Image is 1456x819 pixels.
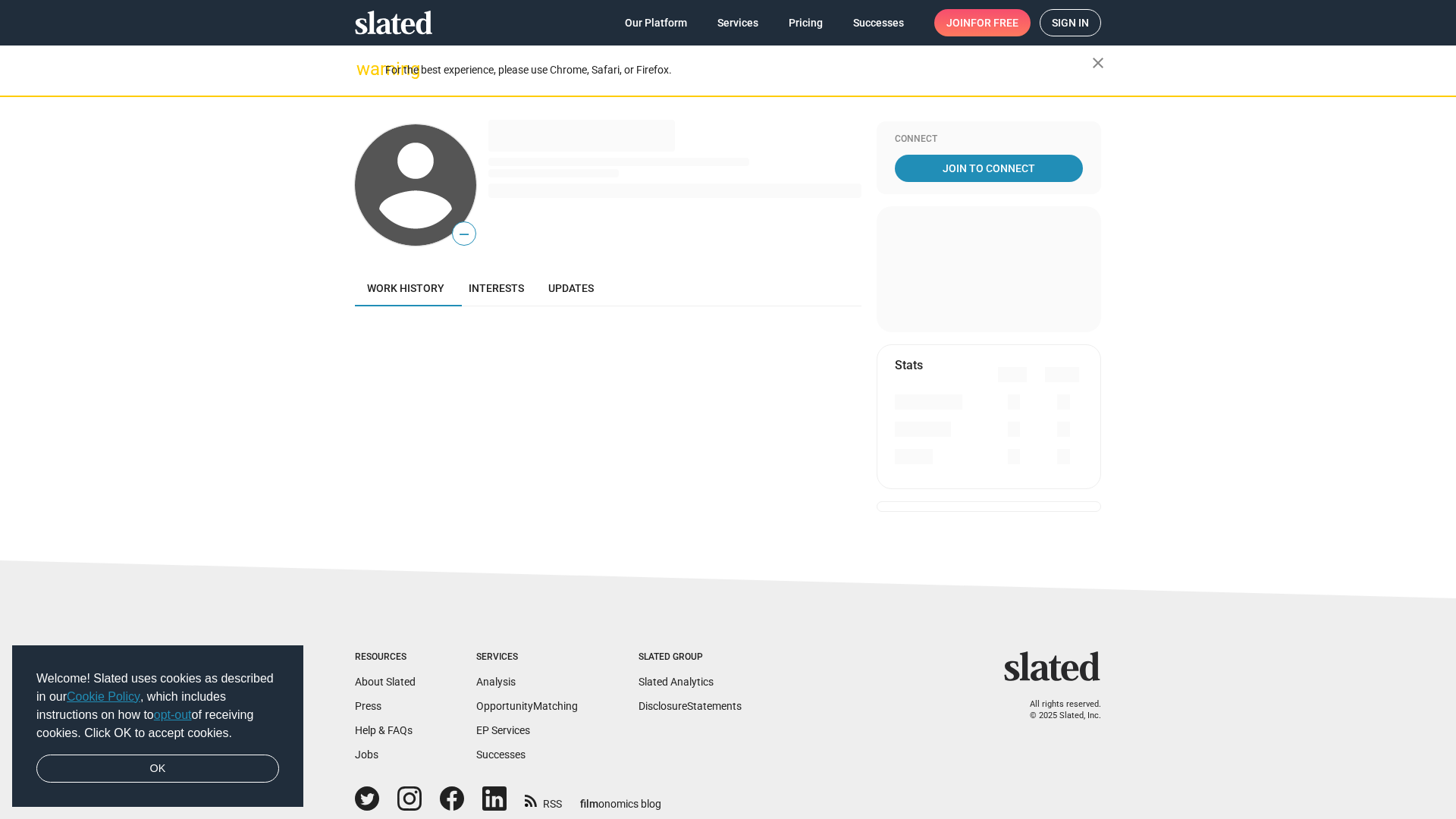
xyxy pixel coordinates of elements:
[971,9,1018,36] span: for free
[639,700,742,712] a: DisclosureStatements
[355,724,413,736] a: Help & FAQs
[898,155,1080,182] span: Join To Connect
[1052,10,1089,36] span: Sign in
[385,60,1092,80] div: For the best experience, please use Chrome, Safari, or Firefox.
[580,798,598,810] span: film
[469,282,524,294] span: Interests
[356,60,375,78] mat-icon: warning
[934,9,1031,36] a: Joinfor free
[717,9,758,36] span: Services
[476,748,526,761] a: Successes
[476,676,516,688] a: Analysis
[36,670,279,742] span: Welcome! Slated uses cookies as described in our , which includes instructions on how to of recei...
[355,700,381,712] a: Press
[1040,9,1101,36] a: Sign in
[476,651,578,664] div: Services
[548,282,594,294] span: Updates
[1014,699,1101,721] p: All rights reserved. © 2025 Slated, Inc.
[841,9,916,36] a: Successes
[36,755,279,783] a: dismiss cookie message
[12,645,303,808] div: cookieconsent
[1089,54,1107,72] mat-icon: close
[476,724,530,736] a: EP Services
[853,9,904,36] span: Successes
[639,651,742,664] div: Slated Group
[154,708,192,721] a: opt-out
[367,282,444,294] span: Work history
[536,270,606,306] a: Updates
[639,676,714,688] a: Slated Analytics
[355,270,457,306] a: Work history
[895,155,1083,182] a: Join To Connect
[355,651,416,664] div: Resources
[453,224,475,244] span: —
[355,676,416,688] a: About Slated
[457,270,536,306] a: Interests
[625,9,687,36] span: Our Platform
[705,9,770,36] a: Services
[895,357,923,373] mat-card-title: Stats
[895,133,1083,146] div: Connect
[789,9,823,36] span: Pricing
[525,788,562,811] a: RSS
[613,9,699,36] a: Our Platform
[67,690,140,703] a: Cookie Policy
[355,748,378,761] a: Jobs
[777,9,835,36] a: Pricing
[946,9,1018,36] span: Join
[476,700,578,712] a: OpportunityMatching
[580,785,661,811] a: filmonomics blog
